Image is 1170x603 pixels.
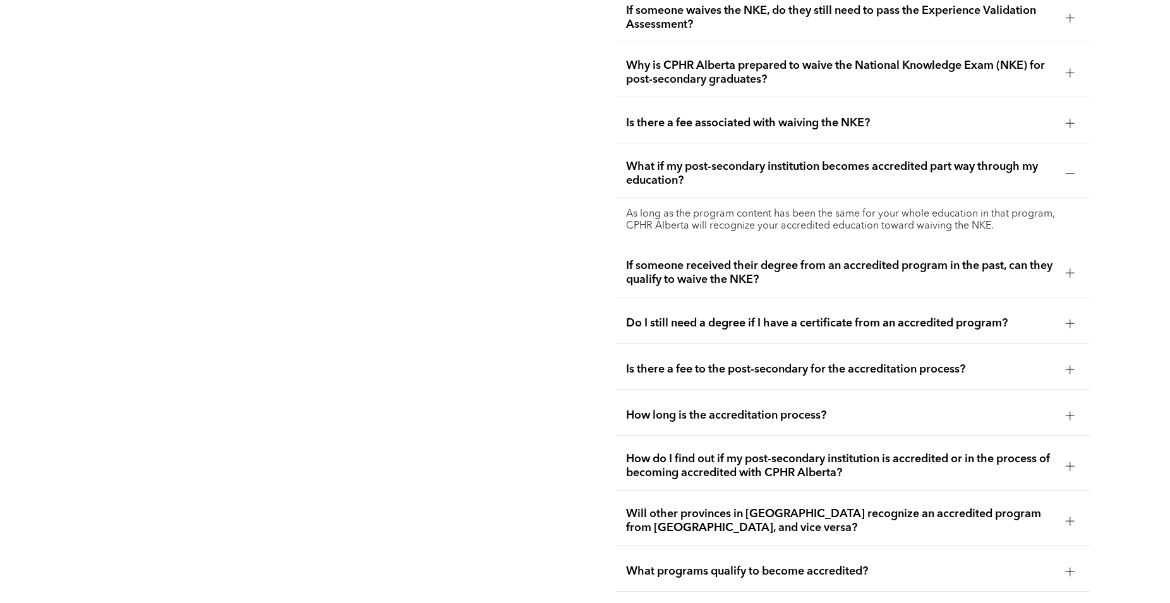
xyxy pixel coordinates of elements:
[626,208,1080,232] p: As long as the program content has been the same for your whole education in that program, CPHR A...
[626,452,1056,480] span: How do I find out if my post-secondary institution is accredited or in the process of becoming ac...
[626,160,1056,188] span: What if my post-secondary institution becomes accredited part way through my education?
[626,59,1056,87] span: Why is CPHR Alberta prepared to waive the National Knowledge Exam (NKE) for post-secondary gradua...
[626,409,1056,422] span: How long is the accreditation process?
[626,316,1056,330] span: Do I still need a degree if I have a certificate from an accredited program?
[626,259,1056,287] span: If someone received their degree from an accredited program in the past, can they qualify to waiv...
[626,507,1056,535] span: Will other provinces in [GEOGRAPHIC_DATA] recognize an accredited program from [GEOGRAPHIC_DATA],...
[626,362,1056,376] span: Is there a fee to the post-secondary for the accreditation process?
[626,116,1056,130] span: Is there a fee associated with waiving the NKE?
[626,564,1056,578] span: What programs qualify to become accredited?
[626,4,1056,32] span: If someone waives the NKE, do they still need to pass the Experience Validation Assessment?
